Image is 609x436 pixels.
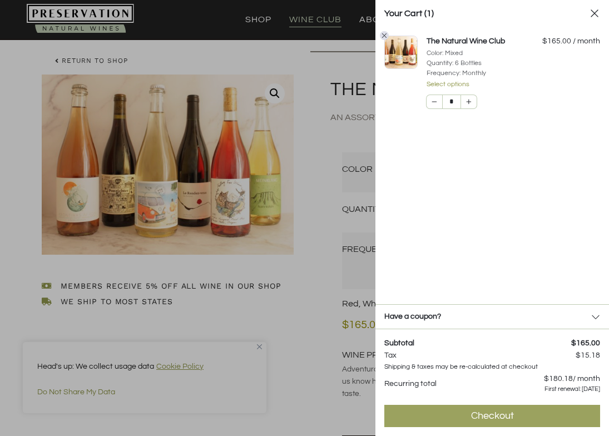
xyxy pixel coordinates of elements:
span: $ [576,351,581,359]
span: Monthly [461,68,486,78]
div: Your Cart [384,7,589,20]
span: 6 Bottles [453,58,482,68]
span: $ [542,37,547,45]
div: Tax [384,350,397,360]
div: Shipping & taxes may be re-calculated at checkout [384,363,538,371]
strong: Subtotal [384,338,414,348]
span: Color: [427,48,443,58]
a: Select options [427,81,469,88]
span: Mixed [443,48,463,58]
span: Quantity: [427,58,453,68]
span: $ [571,339,576,347]
div: Recurring total [384,374,437,394]
div: / month [544,374,600,394]
a: Checkout [384,405,600,427]
span: Frequency: [427,68,461,78]
div: The Natural Wine Club [427,36,522,47]
span: 165.00 [571,339,600,347]
bdi: 15.18 [576,351,600,359]
span: 180.18 [544,375,573,383]
span: / month [573,37,600,45]
span: (1) [424,9,434,18]
span: 165.00 [542,37,571,45]
div: Have a coupon? [384,311,441,321]
input: Quantity [443,95,461,108]
span: $ [544,375,549,383]
img: Natural Organic Wine Club [384,36,418,69]
div: Checkout [471,409,514,423]
small: First renewal: [DATE] [544,386,600,392]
